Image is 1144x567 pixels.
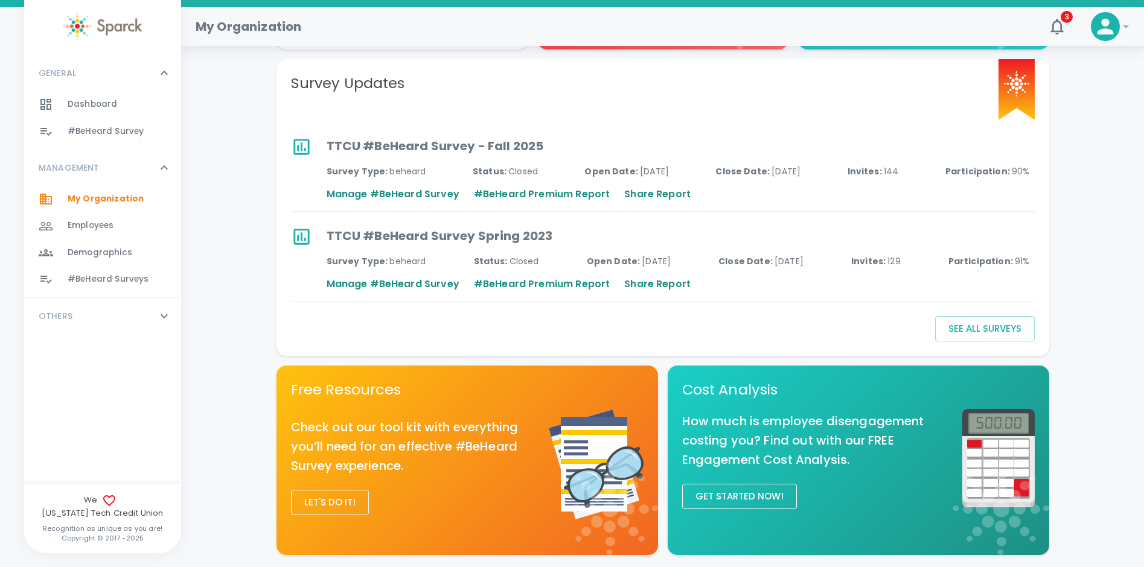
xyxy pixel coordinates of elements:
[682,484,797,509] button: Get started now!
[39,67,76,79] p: GENERAL
[327,187,459,201] a: Manage #BeHeard Survey
[587,255,671,267] p: Open Date :
[682,411,953,469] h6: How much is employee disengagement costing you? Find out with our FREE Engagement Cost Analysis.
[510,255,539,267] span: Closed
[948,255,1030,267] p: Participation :
[1061,11,1073,23] span: 3
[1012,165,1029,177] span: 90%
[561,462,658,555] img: logo
[848,165,899,177] p: Invites :
[24,12,181,40] a: Sparck logo
[1015,255,1029,267] span: 91%
[935,316,1035,341] button: See all Surveys
[68,273,149,285] span: #BeHeard Surveys
[962,409,1035,507] img: Report icon
[945,165,1030,177] p: Participation :
[884,165,898,177] span: 144
[63,12,142,40] img: Sparck logo
[682,489,797,503] a: Get started now!
[24,524,181,533] p: Recognition as unique as you are!
[291,495,369,509] a: Let's do it!
[548,409,644,519] img: Report icon
[718,255,804,267] p: Close Date :
[642,255,671,267] span: [DATE]
[24,186,181,298] div: MANAGEMENT
[291,417,538,475] h6: Check out our tool kit with everything you’ll need for an effective #BeHeard Survey experience.
[327,136,1035,156] p: TTCU #BeHeard Survey - Fall 2025
[327,226,1035,245] p: TTCU #BeHeard Survey Spring 2023
[24,212,181,239] a: Employees
[39,162,100,174] p: MANAGEMENT
[39,310,72,322] p: OTHERS
[775,255,804,267] span: [DATE]
[327,165,426,177] p: Survey Type :
[474,277,610,291] a: #BeHeard Premium Report
[291,74,1035,93] h5: Survey Updates
[24,239,181,266] a: Demographics
[24,493,181,519] span: We [US_STATE] Tech Credit Union
[682,380,1035,399] p: Cost Analysis
[327,255,426,267] p: Survey Type :
[389,255,426,267] span: beheard
[851,255,901,267] p: Invites :
[68,193,144,205] span: My Organization
[196,17,301,36] h1: My Organization
[887,255,900,267] span: 129
[624,277,691,291] a: Share Report
[24,186,181,212] a: My Organization
[24,91,181,150] div: GENERAL
[68,220,113,232] span: Employees
[24,533,181,543] p: Copyright © 2017 - 2025
[24,55,181,91] div: GENERAL
[715,165,800,177] p: Close Date :
[473,165,538,177] p: Status :
[584,165,669,177] p: Open Date :
[474,187,610,201] a: #BeHeard Premium Report
[1004,71,1029,97] img: Sparck logo
[327,277,459,291] a: Manage #BeHeard Survey
[68,98,117,110] span: Dashboard
[68,125,144,138] span: #BeHeard Survey
[772,165,800,177] span: [DATE]
[1043,12,1072,41] button: 3
[24,91,181,118] a: Dashboard
[389,165,426,177] span: beheard
[24,298,181,334] div: OTHERS
[474,255,539,267] p: Status :
[953,462,1049,555] img: logo
[508,165,538,177] span: Closed
[24,118,181,145] a: #BeHeard Survey
[624,187,691,201] a: Share Report
[640,165,669,177] span: [DATE]
[291,380,644,399] p: Free Resources
[68,247,132,259] span: Demographics
[291,490,369,515] button: Let's do it!
[24,266,181,293] a: #BeHeard Surveys
[24,150,181,186] div: MANAGEMENT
